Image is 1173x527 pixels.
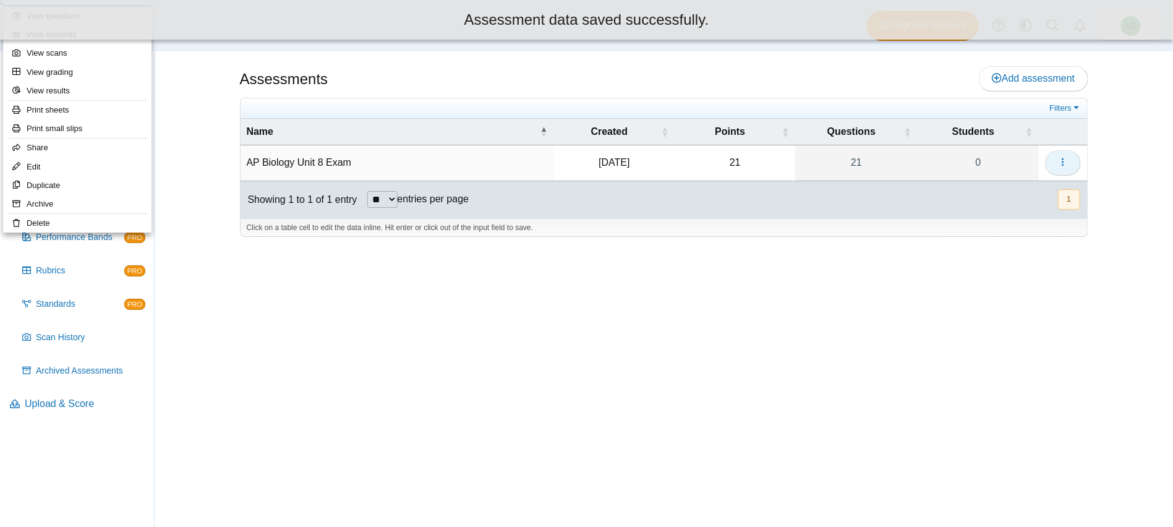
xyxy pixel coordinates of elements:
div: Showing 1 to 1 of 1 entry [241,181,357,218]
a: Archive [3,195,151,213]
a: Edit [3,158,151,176]
a: 0 [918,145,1039,180]
a: Scan History [17,323,150,353]
a: Archived Assessments [17,356,150,386]
span: Scan History [36,332,145,344]
span: Created : Activate to sort [661,126,668,138]
span: PRO [124,299,145,310]
span: Students [924,125,1023,139]
span: PRO [124,265,145,276]
a: Performance Bands PRO [17,223,150,252]
span: Points [681,125,779,139]
label: entries per page [398,194,469,204]
button: 1 [1058,189,1080,210]
td: AP Biology Unit 8 Exam [241,145,554,181]
span: Archived Assessments [36,365,145,377]
td: 21 [675,145,795,181]
span: Performance Bands [36,231,124,244]
a: Add assessment [979,66,1088,91]
a: Print sheets [3,101,151,119]
span: Add assessment [992,73,1075,84]
span: Created [560,125,659,139]
a: 21 [795,145,918,180]
a: View scans [3,44,151,62]
span: Students : Activate to sort [1025,126,1033,138]
div: Click on a table cell to edit the data inline. Hit enter or click out of the input field to save. [241,218,1088,237]
div: Assessment data saved successfully. [9,9,1164,30]
span: Name : Activate to invert sorting [540,126,548,138]
a: Standards PRO [17,289,150,319]
time: Sep 15, 2025 at 7:19 AM [599,157,629,168]
a: View results [3,82,151,100]
a: Rubrics PRO [17,256,150,286]
span: Questions [801,125,902,139]
a: Share [3,139,151,157]
span: Name [247,125,538,139]
a: Print small slips [3,119,151,138]
span: Points : Activate to sort [782,126,789,138]
a: Upload & Score [5,390,150,419]
a: Delete [3,214,151,233]
a: View grading [3,63,151,82]
span: Standards [36,298,124,311]
span: Questions : Activate to sort [904,126,911,138]
nav: pagination [1057,189,1080,210]
span: Rubrics [36,265,124,277]
a: Filters [1047,102,1085,114]
h1: Assessments [240,69,328,90]
span: PRO [124,232,145,243]
span: Upload & Score [25,397,145,411]
a: Duplicate [3,176,151,195]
